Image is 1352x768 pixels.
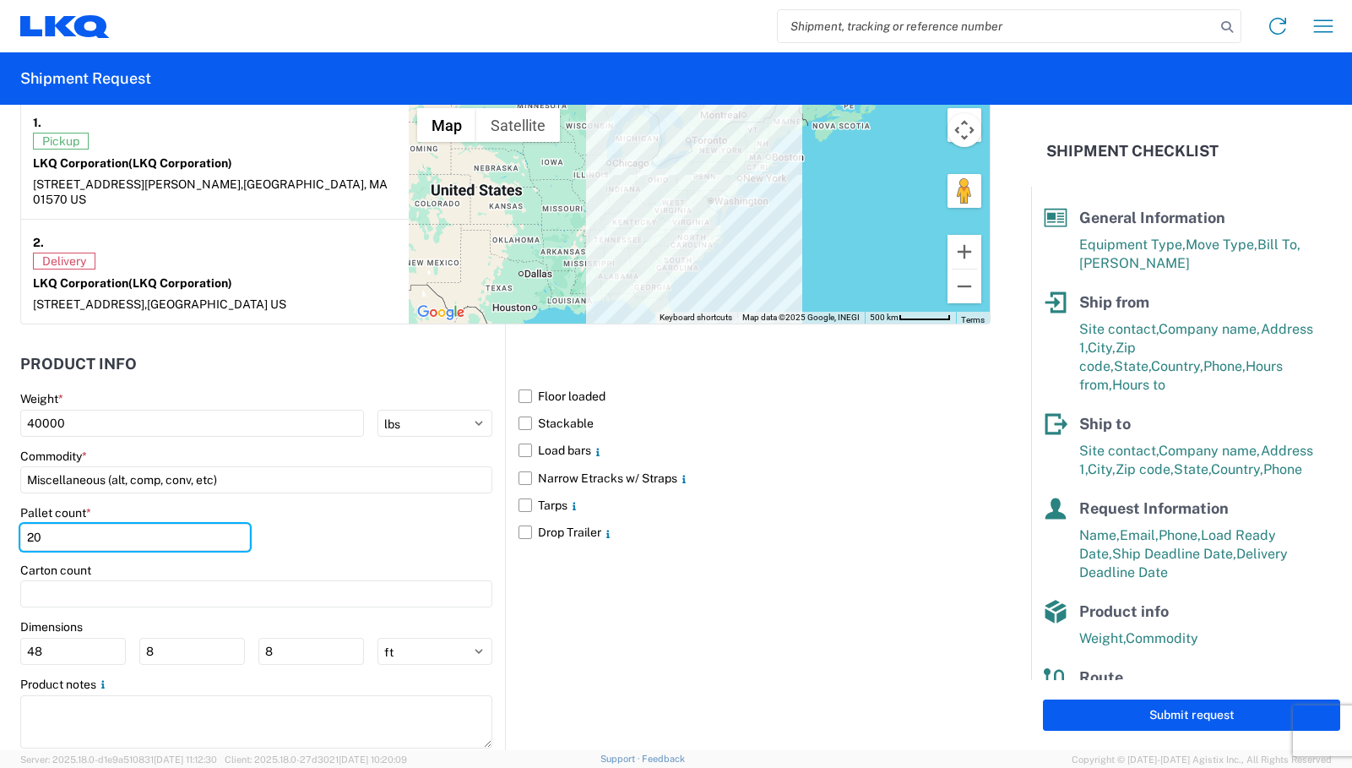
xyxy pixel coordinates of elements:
span: Site contact, [1079,321,1159,337]
span: [STREET_ADDRESS][PERSON_NAME], [33,177,243,191]
span: Ship from [1079,293,1149,311]
input: L [20,638,126,665]
span: Phone, [1159,527,1201,543]
span: Phone [1263,461,1302,477]
span: Name, [1079,527,1120,543]
span: State, [1174,461,1211,477]
span: (LKQ Corporation) [128,276,232,290]
button: Drag Pegman onto the map to open Street View [947,174,981,208]
span: Commodity [1126,630,1198,646]
span: Ship Deadline Date, [1112,546,1236,562]
span: Equipment Type, [1079,237,1186,253]
label: Stackable [519,410,991,437]
span: Zip code, [1116,461,1174,477]
span: Route [1079,668,1123,686]
label: Carton count [20,563,91,578]
input: W [139,638,245,665]
a: Open this area in Google Maps (opens a new window) [413,302,469,324]
h2: Shipment Checklist [1046,141,1219,161]
button: Show street map [417,108,476,142]
span: Hours to [1112,377,1165,393]
span: (LKQ Corporation) [128,156,232,170]
strong: LKQ Corporation [33,276,232,290]
label: Drop Trailer [519,519,991,546]
strong: LKQ Corporation [33,156,232,170]
strong: 1. [33,112,41,133]
span: Map data ©2025 Google, INEGI [742,313,860,322]
span: [GEOGRAPHIC_DATA], MA 01570 US [33,177,388,206]
h2: Product Info [20,356,137,373]
span: Pickup [33,133,89,150]
span: Email, [1120,527,1159,543]
span: [STREET_ADDRESS], [33,297,147,311]
h2: Shipment Request [20,68,151,89]
label: Narrow Etracks w/ Straps [519,465,991,492]
span: 500 km [870,313,899,322]
button: Zoom in [947,235,981,269]
span: City, [1088,461,1116,477]
button: Show satellite imagery [476,108,560,142]
a: Support [600,754,643,764]
button: Submit request [1043,700,1340,731]
span: General Information [1079,209,1225,226]
span: Bill To, [1257,237,1300,253]
span: City, [1088,340,1116,356]
strong: 2. [33,231,44,253]
span: Copyright © [DATE]-[DATE] Agistix Inc., All Rights Reserved [1072,752,1332,767]
span: Server: 2025.18.0-d1e9a510831 [20,754,217,765]
input: H [258,638,364,665]
button: Toggle fullscreen view [947,108,981,142]
label: Floor loaded [519,383,991,410]
span: Country, [1151,358,1203,374]
label: Weight [20,391,63,406]
span: [GEOGRAPHIC_DATA] US [147,297,286,311]
a: Feedback [642,754,685,764]
button: Zoom out [947,270,981,303]
label: Product notes [20,677,110,692]
label: Dimensions [20,619,83,635]
button: Keyboard shortcuts [660,312,732,324]
span: Site contact, [1079,443,1159,459]
span: Phone, [1203,358,1246,374]
span: [DATE] 10:20:09 [339,754,407,765]
span: Ship to [1079,415,1131,433]
label: Commodity [20,449,87,464]
button: Map camera controls [947,113,981,147]
span: Company name, [1159,443,1261,459]
button: Map Scale: 500 km per 58 pixels [865,312,956,324]
span: Product info [1079,602,1169,620]
label: Tarps [519,492,991,519]
span: [PERSON_NAME] [1079,255,1190,271]
span: Country, [1211,461,1263,477]
span: State, [1114,358,1151,374]
input: Shipment, tracking or reference number [778,10,1215,42]
span: Move Type, [1186,237,1257,253]
img: Google [413,302,469,324]
span: [DATE] 11:12:30 [154,754,217,765]
span: Client: 2025.18.0-27d3021 [225,754,407,765]
label: Load bars [519,437,991,464]
span: Company name, [1159,321,1261,337]
span: Request Information [1079,499,1229,517]
a: Terms [961,315,985,324]
span: Delivery [33,253,95,270]
span: Weight, [1079,630,1126,646]
label: Pallet count [20,505,91,520]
